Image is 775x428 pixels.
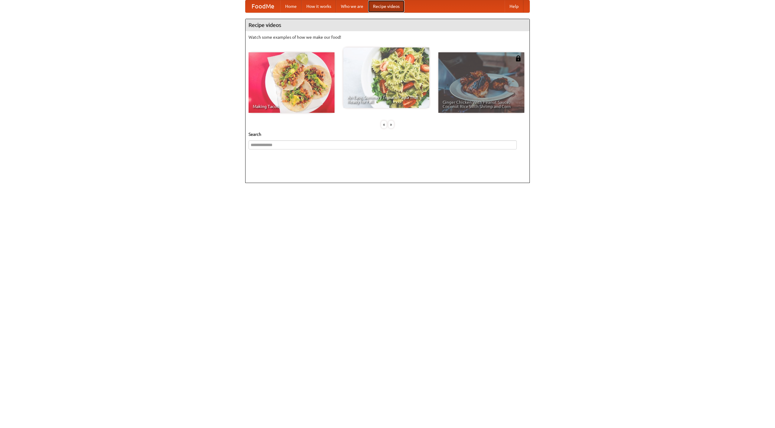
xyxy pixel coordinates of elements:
a: Who we are [336,0,368,12]
a: FoodMe [246,0,280,12]
p: Watch some examples of how we make our food! [249,34,526,40]
span: Making Tacos [253,104,330,109]
div: « [381,121,387,128]
a: An Easy, Summery Tomato Pasta That's Ready for Fall [343,47,429,108]
h4: Recipe videos [246,19,529,31]
a: How it works [302,0,336,12]
a: Recipe videos [368,0,404,12]
div: » [388,121,394,128]
a: Home [280,0,302,12]
img: 483408.png [515,55,521,61]
a: Help [505,0,523,12]
span: An Easy, Summery Tomato Pasta That's Ready for Fall [348,95,425,104]
h5: Search [249,131,526,137]
a: Making Tacos [249,52,335,113]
